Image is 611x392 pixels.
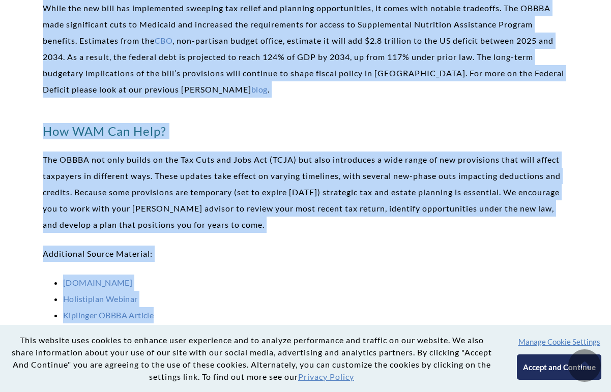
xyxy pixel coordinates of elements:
a: CBO [155,36,172,45]
h3: How WAM Can Help? [43,123,568,139]
p: This website uses cookies to enhance user experience and to analyze performance and traffic on ou... [8,334,495,383]
button: Manage Cookie Settings [518,337,600,346]
a: [DOMAIN_NAME] [63,278,132,287]
a: blog [251,84,268,94]
p: Additional Source Material: [43,246,568,262]
a: Kiplinger OBBBA Article [63,310,154,320]
a: Privacy Policy [298,372,354,381]
button: Accept and Continue [517,354,601,380]
a: Holistiplan Webinar [63,294,138,304]
p: The OBBBA not only builds on the Tax Cuts and Jobs Act (TCJA) but also introduces a wide range of... [43,152,568,233]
